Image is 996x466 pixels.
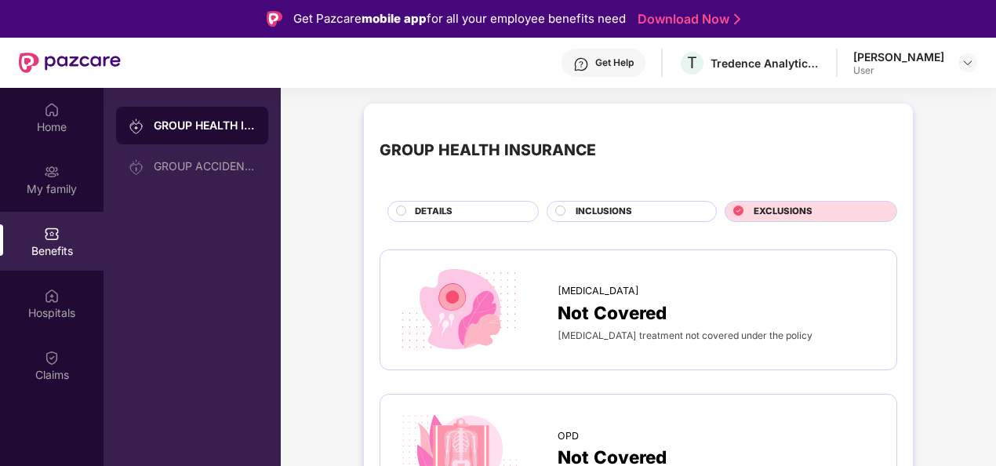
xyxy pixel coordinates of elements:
a: Download Now [638,11,736,27]
span: [MEDICAL_DATA] treatment not covered under the policy [558,329,812,341]
span: DETAILS [415,205,453,219]
span: Not Covered [558,299,667,326]
strong: mobile app [362,11,427,26]
div: Get Pazcare for all your employee benefits need [293,9,626,28]
img: New Pazcare Logo [19,53,121,73]
img: svg+xml;base64,PHN2ZyBpZD0iRHJvcGRvd24tMzJ4MzIiIHhtbG5zPSJodHRwOi8vd3d3LnczLm9yZy8yMDAwL3N2ZyIgd2... [961,56,974,69]
div: Tredence Analytics Solutions Private Limited [711,56,820,71]
img: Logo [267,11,282,27]
img: svg+xml;base64,PHN2ZyBpZD0iSGVscC0zMngzMiIgeG1sbnM9Imh0dHA6Ly93d3cudzMub3JnLzIwMDAvc3ZnIiB3aWR0aD... [573,56,589,72]
span: T [687,53,697,72]
img: svg+xml;base64,PHN2ZyBpZD0iSG9tZSIgeG1sbnM9Imh0dHA6Ly93d3cudzMub3JnLzIwMDAvc3ZnIiB3aWR0aD0iMjAiIG... [44,102,60,118]
span: OPD [558,428,579,444]
div: GROUP ACCIDENTAL INSURANCE [154,160,256,173]
span: [MEDICAL_DATA] [558,283,639,299]
span: EXCLUSIONS [754,205,812,219]
img: icon [396,266,523,355]
img: svg+xml;base64,PHN2ZyB3aWR0aD0iMjAiIGhlaWdodD0iMjAiIHZpZXdCb3g9IjAgMCAyMCAyMCIgZmlsbD0ibm9uZSIgeG... [129,118,144,134]
div: Get Help [595,56,634,69]
div: User [853,64,944,77]
div: [PERSON_NAME] [853,49,944,64]
img: svg+xml;base64,PHN2ZyB3aWR0aD0iMjAiIGhlaWdodD0iMjAiIHZpZXdCb3g9IjAgMCAyMCAyMCIgZmlsbD0ibm9uZSIgeG... [129,159,144,175]
img: Stroke [734,11,740,27]
div: GROUP HEALTH INSURANCE [380,138,596,162]
img: svg+xml;base64,PHN2ZyBpZD0iQ2xhaW0iIHhtbG5zPSJodHRwOi8vd3d3LnczLm9yZy8yMDAwL3N2ZyIgd2lkdGg9IjIwIi... [44,350,60,366]
img: svg+xml;base64,PHN2ZyB3aWR0aD0iMjAiIGhlaWdodD0iMjAiIHZpZXdCb3g9IjAgMCAyMCAyMCIgZmlsbD0ibm9uZSIgeG... [44,164,60,180]
img: svg+xml;base64,PHN2ZyBpZD0iQmVuZWZpdHMiIHhtbG5zPSJodHRwOi8vd3d3LnczLm9yZy8yMDAwL3N2ZyIgd2lkdGg9Ij... [44,226,60,242]
div: GROUP HEALTH INSURANCE [154,118,256,133]
img: svg+xml;base64,PHN2ZyBpZD0iSG9zcGl0YWxzIiB4bWxucz0iaHR0cDovL3d3dy53My5vcmcvMjAwMC9zdmciIHdpZHRoPS... [44,288,60,304]
span: INCLUSIONS [576,205,632,219]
